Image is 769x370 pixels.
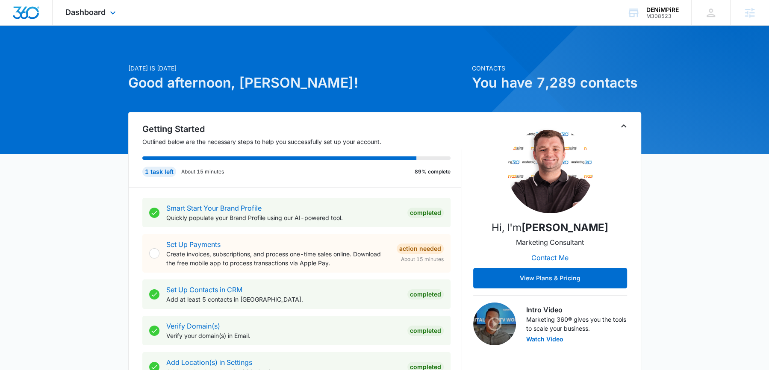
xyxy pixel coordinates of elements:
img: Intro Video [473,302,516,345]
a: Set Up Payments [166,240,221,249]
h3: Intro Video [526,305,627,315]
a: Add Location(s) in Settings [166,358,252,367]
p: Marketing 360® gives you the tools to scale your business. [526,315,627,333]
span: About 15 minutes [401,255,444,263]
button: Toggle Collapse [619,121,629,131]
h1: You have 7,289 contacts [472,73,641,93]
p: Outlined below are the necessary steps to help you successfully set up your account. [142,137,461,146]
p: Add at least 5 contacts in [GEOGRAPHIC_DATA]. [166,295,401,304]
p: Create invoices, subscriptions, and process one-time sales online. Download the free mobile app t... [166,250,390,267]
p: About 15 minutes [181,168,224,176]
p: Contacts [472,64,641,73]
button: View Plans & Pricing [473,268,627,288]
p: Verify your domain(s) in Email. [166,331,401,340]
p: Marketing Consultant [516,237,584,247]
p: 89% complete [415,168,451,176]
div: Completed [407,326,444,336]
div: account id [646,13,679,19]
h1: Good afternoon, [PERSON_NAME]! [128,73,467,93]
strong: [PERSON_NAME] [522,221,608,234]
p: [DATE] is [DATE] [128,64,467,73]
div: 1 task left [142,167,176,177]
span: Dashboard [65,8,106,17]
a: Set Up Contacts in CRM [166,285,242,294]
div: Completed [407,208,444,218]
button: Watch Video [526,336,563,342]
a: Smart Start Your Brand Profile [166,204,262,212]
div: Action Needed [397,244,444,254]
div: Completed [407,289,444,300]
a: Verify Domain(s) [166,322,220,330]
div: account name [646,6,679,13]
img: Jordan Rotert [507,128,593,213]
button: Contact Me [523,247,577,268]
p: Quickly populate your Brand Profile using our AI-powered tool. [166,213,401,222]
h2: Getting Started [142,123,461,135]
p: Hi, I'm [492,220,608,235]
